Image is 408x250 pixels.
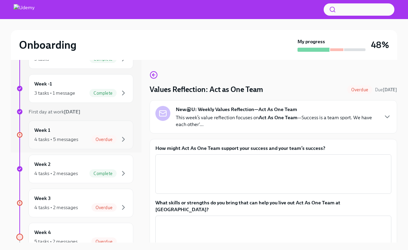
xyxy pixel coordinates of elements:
[89,91,117,96] span: Complete
[34,160,51,168] h6: Week 2
[176,114,378,128] p: This week’s value reflection focuses on —Success is a team sport. We have each other'...
[91,205,117,210] span: Overdue
[297,38,325,45] strong: My progress
[383,87,397,92] strong: [DATE]
[16,189,133,217] a: Week 34 tasks • 2 messagesOverdue
[347,87,372,92] span: Overdue
[375,87,397,92] span: Due
[16,155,133,183] a: Week 24 tasks • 2 messagesComplete
[155,199,391,213] label: What skills or strengths do you bring that can help you live out Act As One Team at [GEOGRAPHIC_D...
[150,84,263,95] h4: Values Reflection: Act as One Team
[14,4,35,15] img: Udemy
[34,204,78,211] div: 4 tasks • 2 messages
[371,39,389,51] h3: 48%
[34,136,78,143] div: 4 tasks • 5 messages
[19,38,76,52] h2: Onboarding
[34,90,75,96] div: 3 tasks • 1 message
[16,108,133,115] a: First day at work[DATE]
[34,170,78,177] div: 4 tasks • 2 messages
[16,121,133,149] a: Week 14 tasks • 5 messagesOverdue
[91,137,117,142] span: Overdue
[259,114,297,121] strong: Act As One Team
[34,126,50,134] h6: Week 1
[29,109,80,115] span: First day at work
[34,238,78,245] div: 5 tasks • 2 messages
[89,171,117,176] span: Complete
[155,145,391,152] label: How might Act As One Team support your success and your team’s success?
[34,80,52,88] h6: Week -1
[34,229,51,236] h6: Week 4
[16,74,133,103] a: Week -13 tasks • 1 messageComplete
[64,109,80,115] strong: [DATE]
[91,239,117,244] span: Overdue
[375,87,397,93] span: September 16th, 2025 10:00
[34,194,51,202] h6: Week 3
[176,106,297,113] strong: New@U: Weekly Values Reflection—Act As One Team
